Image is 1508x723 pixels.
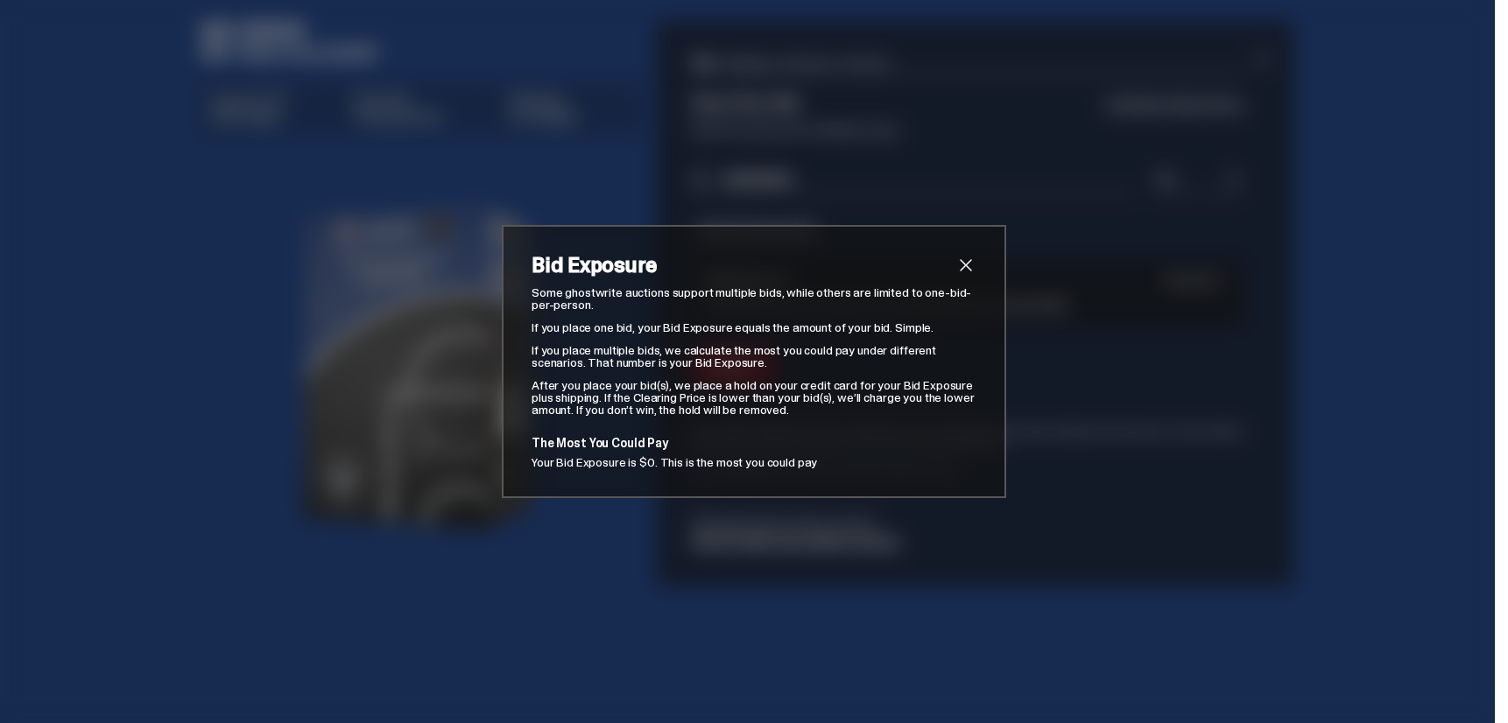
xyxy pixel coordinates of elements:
p: The Most You Could Pay [532,437,976,449]
p: If you place multiple bids, we calculate the most you could pay under different scenarios. That n... [532,344,976,369]
p: If you place one bid, your Bid Exposure equals the amount of your bid. Simple. [532,321,976,333]
button: close [955,255,976,276]
p: Some ghostwrite auctions support multiple bids, while others are limited to one-bid-per-person. [532,286,976,311]
h2: Bid Exposure [532,255,955,276]
p: After you place your bid(s), we place a hold on your credit card for your Bid Exposure plus shipp... [532,379,976,416]
p: Your Bid Exposure is $0. This is the most you could pay [532,456,976,468]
